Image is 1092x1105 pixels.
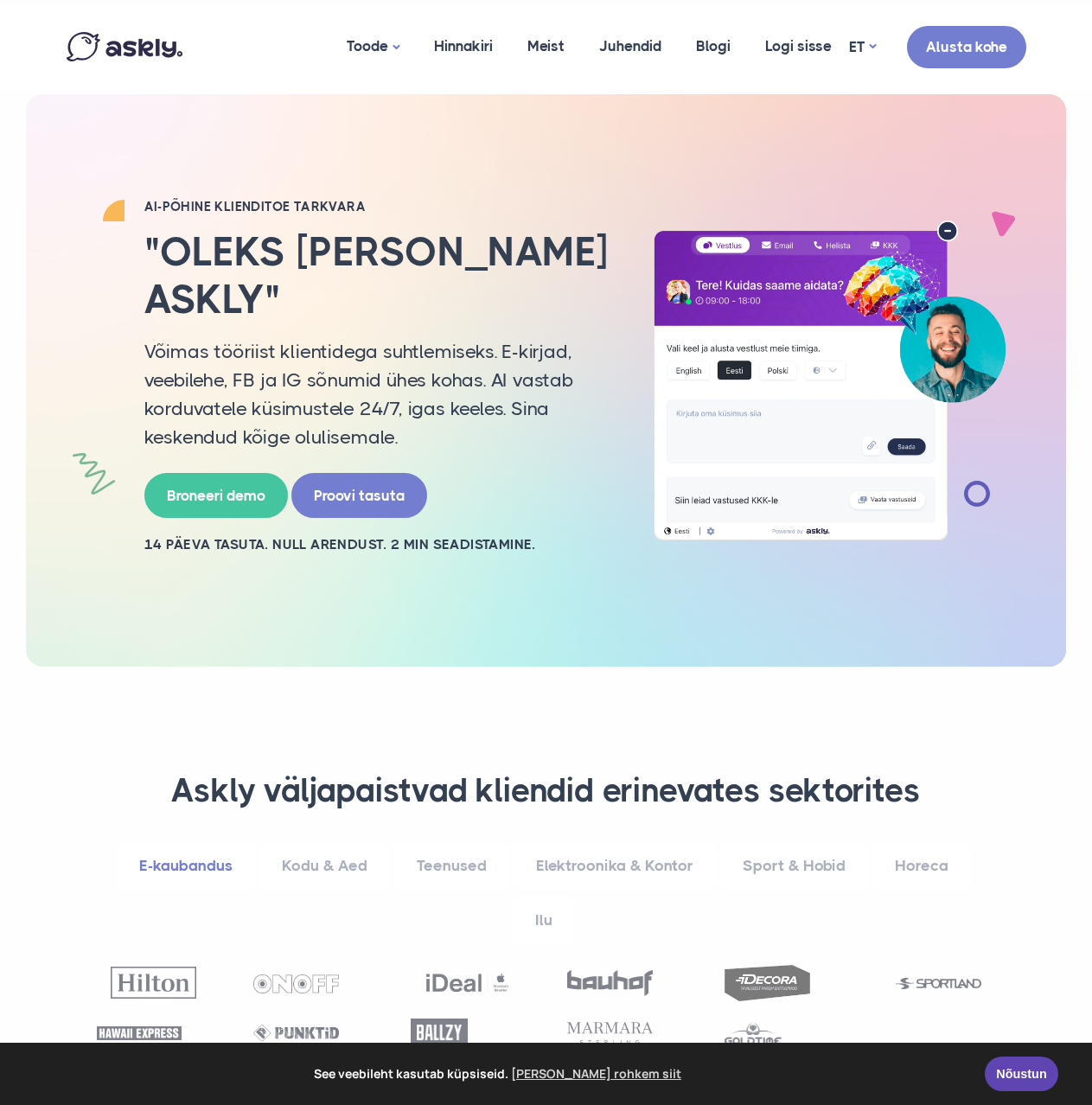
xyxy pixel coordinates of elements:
img: AI multilingual chat [637,220,1022,540]
a: Hinnakiri [417,4,510,88]
img: Goldtime [725,1022,782,1045]
a: Teenused [394,842,509,890]
p: Võimas tööriist klientidega suhtlemiseks. E-kirjad, veebilehe, FB ja IG sõnumid ühes kohas. AI va... [144,337,611,451]
img: OnOff [253,974,339,993]
h2: AI-PÕHINE KLIENDITOE TARKVARA [144,198,611,215]
h2: "Oleks [PERSON_NAME] Askly" [144,228,611,323]
a: Juhendid [582,4,679,88]
img: Marmara Sterling [567,1022,653,1044]
img: Hilton [111,967,196,999]
a: Logi sisse [748,4,849,88]
a: Blogi [679,4,748,88]
img: Ideal [425,967,510,1000]
a: Sport & Hobid [720,842,868,890]
a: Elektroonika & Kontor [514,842,716,890]
a: Alusta kohe [907,26,1026,68]
img: Bauhof [567,970,653,996]
a: E-kaubandus [117,842,255,890]
a: learn more about cookies [508,1061,684,1087]
a: Broneeri demo [144,473,288,519]
a: Toode [329,4,417,90]
h2: 14 PÄEVA TASUTA. NULL ARENDUST. 2 MIN SEADISTAMINE. [144,535,611,554]
span: See veebileht kasutab küpsiseid. [25,1061,973,1087]
h3: Askly väljapaistvad kliendid erinevates sektorites [88,770,1005,812]
img: Sportland [896,978,981,989]
a: Horeca [872,842,971,890]
a: Nõustun [985,1057,1058,1091]
a: ET [849,35,876,60]
img: Ballzy [411,1019,468,1046]
a: Kodu & Aed [259,842,390,890]
img: Hawaii Express [97,1026,182,1040]
img: Punktid [253,1025,339,1043]
a: Ilu [513,897,575,944]
img: Askly [67,32,182,61]
a: Proovi tasuta [291,473,427,519]
a: Meist [510,4,582,88]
